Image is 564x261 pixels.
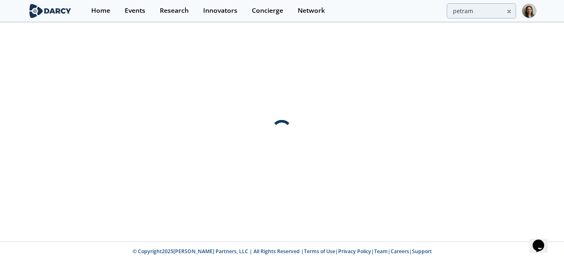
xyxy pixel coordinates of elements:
[160,7,189,14] div: Research
[28,4,73,18] img: logo-wide.svg
[203,7,237,14] div: Innovators
[252,7,283,14] div: Concierge
[522,4,536,18] img: Profile
[125,7,145,14] div: Events
[447,3,516,19] input: Advanced Search
[91,7,110,14] div: Home
[298,7,325,14] div: Network
[529,228,556,253] iframe: chat widget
